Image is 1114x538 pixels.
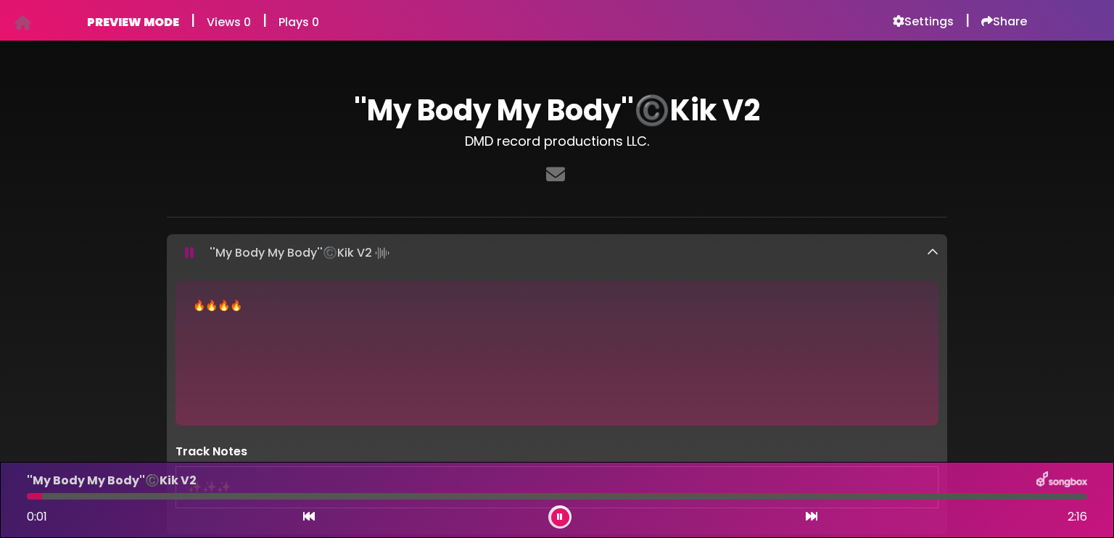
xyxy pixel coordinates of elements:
[278,15,319,29] h6: Plays 0
[1036,471,1087,490] img: songbox-logo-white.png
[167,93,947,128] h1: ''My Body My Body''©️Kik V2
[191,12,195,29] h5: |
[27,508,47,525] span: 0:01
[193,298,921,313] div: 🔥🔥🔥🔥
[893,15,954,29] a: Settings
[210,243,392,263] p: ''My Body My Body''©️Kik V2
[981,15,1027,29] a: Share
[372,243,392,263] img: waveform4.gif
[263,12,267,29] h5: |
[87,15,179,29] h6: PREVIEW MODE
[1068,508,1087,526] span: 2:16
[207,15,251,29] h6: Views 0
[176,443,938,460] p: Track Notes
[167,133,947,149] h3: DMD record productions LLC.
[27,472,197,489] p: ''My Body My Body''©️Kik V2
[965,12,970,29] h5: |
